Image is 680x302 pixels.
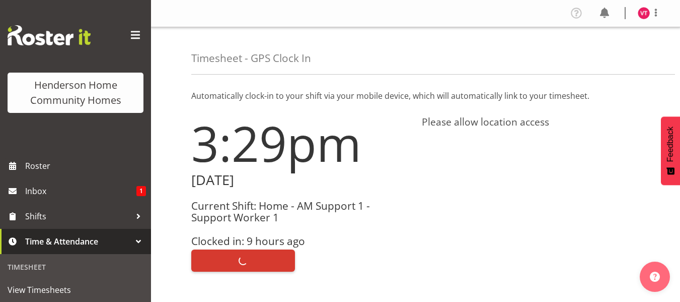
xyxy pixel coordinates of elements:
[25,184,136,199] span: Inbox
[191,200,410,224] h3: Current Shift: Home - AM Support 1 - Support Worker 1
[650,272,660,282] img: help-xxl-2.png
[638,7,650,19] img: vanessa-thornley8527.jpg
[25,209,131,224] span: Shifts
[191,52,311,64] h4: Timesheet - GPS Clock In
[191,90,640,102] p: Automatically clock-in to your shift via your mobile device, which will automatically link to you...
[8,25,91,45] img: Rosterit website logo
[25,234,131,249] span: Time & Attendance
[136,186,146,196] span: 1
[661,116,680,185] button: Feedback - Show survey
[666,127,675,162] span: Feedback
[422,116,640,128] h4: Please allow location access
[191,172,410,188] h2: [DATE]
[25,158,146,173] span: Roster
[3,257,148,277] div: Timesheet
[191,235,410,247] h3: Clocked in: 9 hours ago
[191,116,410,170] h1: 3:29pm
[18,78,133,108] div: Henderson Home Community Homes
[8,282,143,297] span: View Timesheets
